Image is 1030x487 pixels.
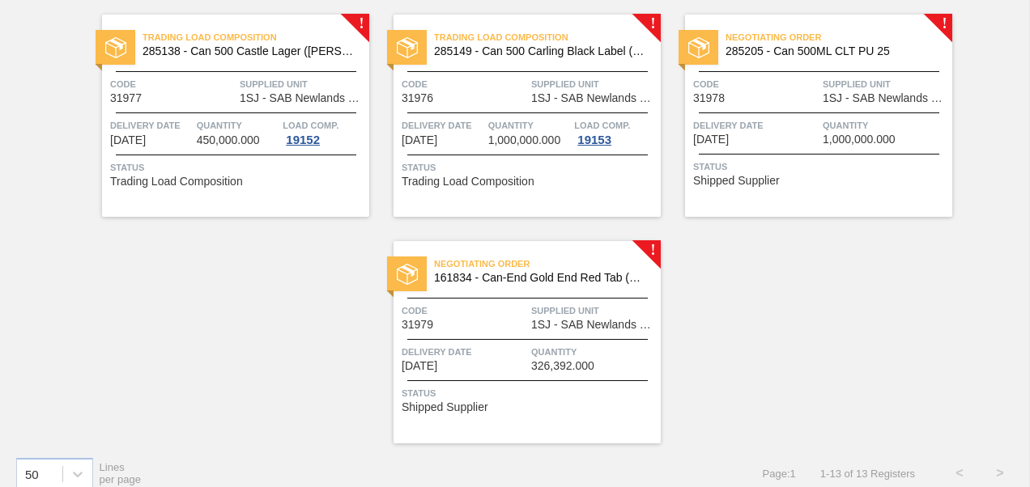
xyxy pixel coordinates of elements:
div: 19152 [283,133,323,146]
img: status [397,264,418,285]
span: Status [110,159,365,176]
span: Trading Load Composition [434,29,661,45]
span: 450,000.000 [197,134,260,146]
span: Delivery Date [402,344,527,360]
a: !statusTrading Load Composition285138 - Can 500 Castle Lager ([PERSON_NAME])Code31977Supplied Uni... [78,15,369,217]
span: 31979 [402,319,433,331]
img: status [397,37,418,58]
a: Load Comp.19153 [574,117,657,146]
img: status [688,37,709,58]
span: Status [402,159,657,176]
span: 09/21/2025 [402,134,437,146]
span: Status [402,385,657,401]
span: Supplied Unit [823,76,948,92]
a: !statusNegotiating Order285205 - Can 500ML CLT PU 25Code31978Supplied Unit1SJ - SAB Newlands Brew... [661,15,952,217]
img: status [105,37,126,58]
span: Delivery Date [693,117,819,133]
span: 09/21/2025 [693,133,729,146]
span: Supplied Unit [531,76,657,92]
span: Delivery Date [402,117,484,133]
span: 1SJ - SAB Newlands Brewery [531,319,657,331]
span: Supplied Unit [531,303,657,319]
span: Quantity [197,117,279,133]
span: 09/23/2025 [402,360,437,372]
span: Lines per page [100,461,142,485]
span: Code [110,76,236,92]
span: Delivery Date [110,117,193,133]
span: Load Comp. [574,117,630,133]
span: Quantity [823,117,948,133]
span: Supplied Unit [240,76,365,92]
span: Status [693,159,948,175]
span: Shipped Supplier [402,401,488,413]
span: 31977 [110,92,142,104]
span: Shipped Supplier [693,175,780,187]
span: 31978 [693,92,725,104]
div: 50 [25,467,39,481]
span: 285149 - Can 500 Carling Black Label (KO 2025) [434,45,648,57]
span: Quantity [488,117,571,133]
span: 1 - 13 of 13 Registers [820,468,915,480]
span: 1SJ - SAB Newlands Brewery [531,92,657,104]
span: 09/21/2025 [110,134,146,146]
span: Load Comp. [283,117,338,133]
span: Negotiating Order [726,29,952,45]
span: 1SJ - SAB Newlands Brewery [240,92,365,104]
div: 19153 [574,133,615,146]
span: 285205 - Can 500ML CLT PU 25 [726,45,939,57]
span: 161834 - Can-End Gold End Red Tab (Grownery P1) [434,272,648,284]
span: Trading Load Composition [402,176,534,188]
a: !statusTrading Load Composition285149 - Can 500 Carling Black Label (KO 2025)Code31976Supplied Un... [369,15,661,217]
span: 1SJ - SAB Newlands Brewery [823,92,948,104]
span: Quantity [531,344,657,360]
span: Trading Load Composition [143,29,369,45]
a: !statusNegotiating Order161834 - Can-End Gold End Red Tab (Grownery P1)Code31979Supplied Unit1SJ ... [369,241,661,443]
span: 31976 [402,92,433,104]
span: 285138 - Can 500 Castle Lager (Charles) [143,45,356,57]
span: Code [402,76,527,92]
a: Load Comp.19152 [283,117,365,146]
span: Negotiating Order [434,256,661,272]
span: Page : 1 [763,468,796,480]
span: 326,392.000 [531,360,594,372]
span: Code [402,303,527,319]
span: Code [693,76,819,92]
span: Trading Load Composition [110,176,243,188]
span: 1,000,000.000 [488,134,561,146]
span: 1,000,000.000 [823,133,896,146]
